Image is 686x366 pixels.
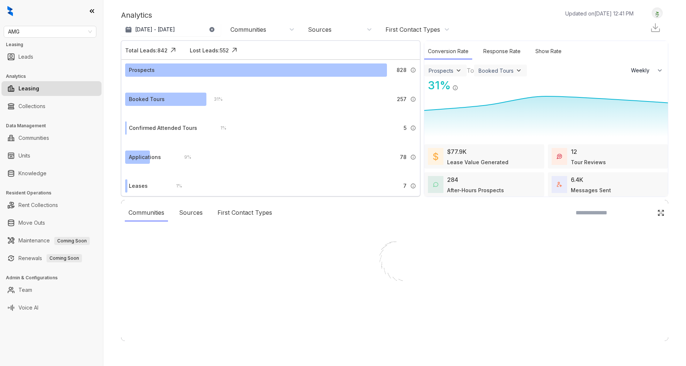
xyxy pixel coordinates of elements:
img: Info [452,85,458,91]
img: Loader [358,226,432,300]
img: Info [410,154,416,160]
div: First Contact Types [385,25,440,34]
span: 7 [403,182,407,190]
span: 828 [397,66,407,74]
li: Rent Collections [1,198,102,213]
div: Leases [129,182,148,190]
div: Lease Value Generated [447,158,508,166]
img: Click Icon [657,209,665,217]
li: Move Outs [1,215,102,230]
li: Team [1,283,102,297]
h3: Admin & Configurations [6,274,103,281]
div: 9 % [177,153,191,161]
img: TotalFum [557,182,562,187]
div: First Contact Types [214,204,276,221]
div: Conversion Rate [424,44,472,59]
span: 78 [400,153,407,161]
img: Click Icon [229,45,240,56]
a: Knowledge [18,166,47,181]
div: Show Rate [532,44,565,59]
span: AMG [8,26,92,37]
div: 1 % [169,182,182,190]
a: Voice AI [18,300,38,315]
img: ViewFilterArrow [515,67,522,74]
span: Coming Soon [47,254,82,262]
span: Coming Soon [54,237,90,245]
div: After-Hours Prospects [447,186,504,194]
div: Applications [129,153,161,161]
div: 31 % [424,77,451,94]
img: SearchIcon [642,210,648,216]
div: Communities [230,25,266,34]
a: Move Outs [18,215,45,230]
img: Click Icon [458,78,469,89]
a: RenewalsComing Soon [18,251,82,266]
a: Rent Collections [18,198,58,213]
div: Sources [175,204,206,221]
div: Tour Reviews [571,158,606,166]
h3: Data Management [6,122,103,129]
a: Team [18,283,32,297]
img: logo [7,6,13,16]
li: Collections [1,99,102,114]
div: 12 [571,147,577,156]
img: TourReviews [557,154,562,159]
div: Booked Tours [479,68,514,74]
span: Weekly [631,67,654,74]
p: Updated on [DATE] 12:41 PM [565,10,634,17]
span: 257 [397,95,407,103]
button: [DATE] - [DATE] [121,23,221,36]
div: 284 [447,175,458,184]
a: Communities [18,131,49,145]
div: Confirmed Attended Tours [129,124,197,132]
div: Sources [308,25,332,34]
a: Leads [18,49,33,64]
img: UserAvatar [652,9,662,17]
img: ViewFilterArrow [455,67,462,74]
img: Info [410,125,416,131]
a: Collections [18,99,45,114]
div: Messages Sent [571,186,611,194]
div: Response Rate [480,44,524,59]
div: Prospects [129,66,155,74]
li: Units [1,148,102,163]
div: Lost Leads: 552 [190,46,229,54]
li: Communities [1,131,102,145]
img: LeaseValue [433,152,438,161]
div: Communities [125,204,168,221]
img: Download [650,22,661,33]
h3: Leasing [6,41,103,48]
a: Leasing [18,81,39,96]
li: Renewals [1,251,102,266]
h3: Resident Operations [6,190,103,196]
a: Units [18,148,30,163]
img: Info [410,96,416,102]
li: Voice AI [1,300,102,315]
div: Prospects [429,68,453,74]
span: 5 [404,124,407,132]
div: $77.9K [447,147,467,156]
li: Maintenance [1,233,102,248]
li: Knowledge [1,166,102,181]
p: Analytics [121,10,152,21]
img: Click Icon [168,45,179,56]
div: To [467,66,474,75]
h3: Analytics [6,73,103,80]
div: 6.4K [571,175,583,184]
li: Leasing [1,81,102,96]
div: Loading... [382,300,408,307]
div: 1 % [213,124,226,132]
img: Info [410,67,416,73]
div: Booked Tours [129,95,165,103]
div: Total Leads: 842 [125,46,168,54]
div: 31 % [206,95,223,103]
img: Info [410,183,416,189]
button: Weekly [627,64,668,77]
li: Leads [1,49,102,64]
img: AfterHoursConversations [433,182,438,187]
p: [DATE] - [DATE] [135,26,175,33]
